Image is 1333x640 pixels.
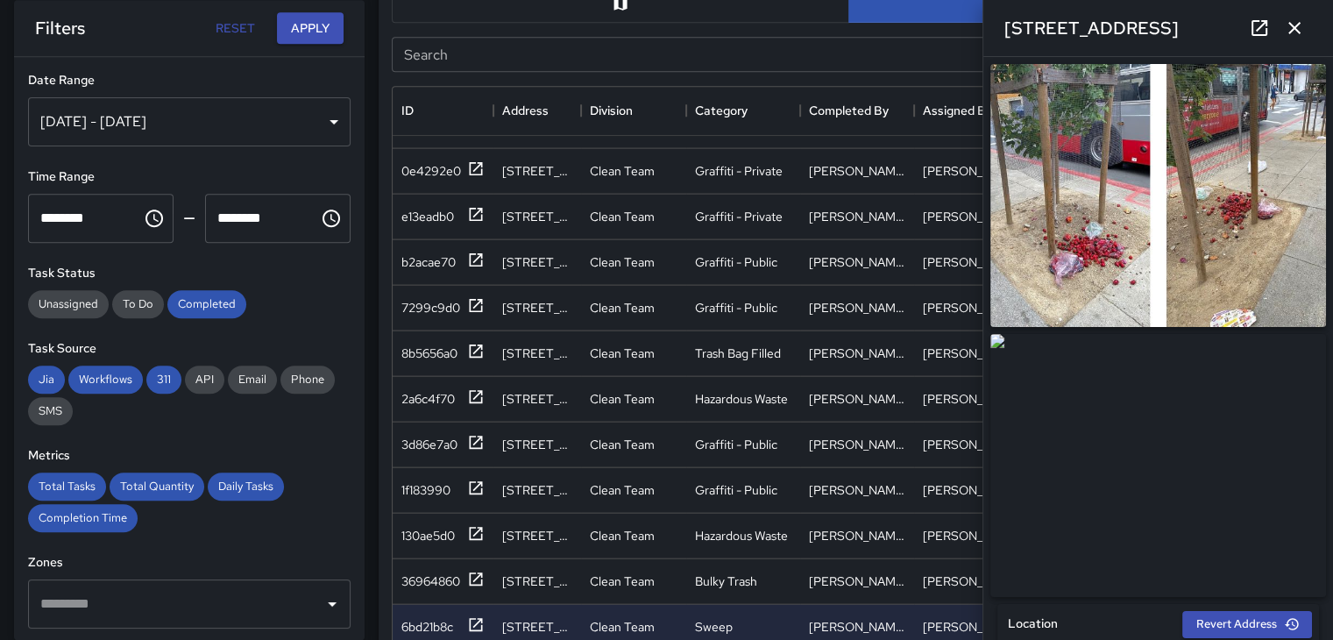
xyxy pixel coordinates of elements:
div: 555 Franklin Street [502,344,572,361]
div: Assigned By [914,86,1028,135]
div: ID [401,86,414,135]
div: Alexis Martinez [923,480,1019,498]
div: Clean Team [590,526,655,544]
div: Jia [28,366,65,394]
span: API [185,372,224,387]
div: Clean Team [590,480,655,498]
div: 8b5656a0 [401,344,457,361]
div: 1 Grove Street [502,298,572,316]
button: b2acae70 [401,251,485,273]
div: 1 Grove Street [502,207,572,224]
div: Agustin Ordaz [923,526,1019,544]
div: Clean Team [590,389,655,407]
span: Total Tasks [28,479,106,494]
span: Jia [28,372,65,387]
div: 7299c9d0 [401,298,460,316]
span: SMS [28,403,73,418]
div: 311 [146,366,181,394]
span: Completion Time [28,510,138,525]
div: Alexis Martinez [809,480,905,498]
span: Total Quantity [110,479,204,494]
span: To Do [112,296,164,311]
h6: Date Range [28,71,351,90]
div: Graffiti - Public [695,252,777,270]
div: Clean Team [590,572,655,589]
div: 36964860 [401,572,460,589]
div: Graffiti - Public [695,298,777,316]
div: Category [686,86,800,135]
h6: Task Source [28,339,351,359]
div: Trash Bag Filled [695,344,781,361]
div: Completed [167,290,246,318]
div: Clean Team [590,207,655,224]
button: 7299c9d0 [401,296,485,318]
div: Victoriano Parra [809,389,905,407]
span: Workflows [68,372,143,387]
div: Unassigned [28,290,109,318]
h6: Zones [28,553,351,572]
div: Hazardous Waste [695,389,788,407]
div: Victoriano Parra [923,161,1019,179]
div: 1f183990 [401,480,450,498]
div: Clean Team [590,252,655,270]
div: To Do [112,290,164,318]
div: 50 Hickory Street [502,435,572,452]
div: Agustin Ordaz [923,344,1019,361]
div: Clean Team [590,161,655,179]
button: 2a6c4f70 [401,388,485,409]
span: Daily Tasks [208,479,284,494]
button: 130ae5d0 [401,524,485,546]
div: 2 Hyde Street [502,617,572,635]
div: Sweep [695,617,733,635]
div: Email [228,366,277,394]
div: Graffiti - Private [695,207,783,224]
button: 6bd21b8c [401,615,485,637]
div: Victoriano Parra [923,252,1019,270]
h6: Time Range [28,167,351,187]
div: Graffiti - Public [695,435,777,452]
div: Category [695,86,748,135]
div: Bulky Trash [695,572,757,589]
button: 8b5656a0 [401,342,485,364]
div: Completed By [800,86,914,135]
div: Victoriano Parra [809,161,905,179]
div: Hazardous Waste [695,526,788,544]
div: Address [493,86,581,135]
div: Victoriano Parra [923,298,1019,316]
div: Completion Time [28,504,138,532]
div: b2acae70 [401,252,456,270]
button: Open [320,592,344,616]
span: 311 [146,372,181,387]
div: Daily Tasks [208,473,284,501]
div: Clean Team [590,617,655,635]
div: Division [590,86,633,135]
div: Victoriano Parra [809,617,905,635]
button: Choose time, selected time is 11:59 PM [314,201,349,236]
div: Agustin Ordaz [809,344,905,361]
button: 3d86e7a0 [401,433,485,455]
div: Joshua Bonilla [923,617,1019,635]
button: 0e4292e0 [401,160,485,181]
div: 1182 Market Street [502,161,572,179]
div: Victoriano Parra [923,207,1019,224]
div: Completed By [809,86,889,135]
div: 6bd21b8c [401,617,453,635]
div: Clean Team [590,344,655,361]
div: 400 Grove Street [502,572,572,589]
div: Assigned By [923,86,992,135]
div: Clean Team [590,435,655,452]
div: Alexis Martinez [923,435,1019,452]
h6: Task Status [28,264,351,283]
div: Clean Team [590,298,655,316]
div: Graffiti - Private [695,161,783,179]
span: Completed [167,296,246,311]
div: Agustin Ordaz [809,572,905,589]
div: Victoriano Parra [809,298,905,316]
div: 3d86e7a0 [401,435,457,452]
div: ID [393,86,493,135]
div: Victoriano Parra [809,207,905,224]
div: e13eadb0 [401,207,454,224]
div: 2a6c4f70 [401,389,455,407]
button: Apply [277,12,344,45]
button: e13eadb0 [401,205,485,227]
